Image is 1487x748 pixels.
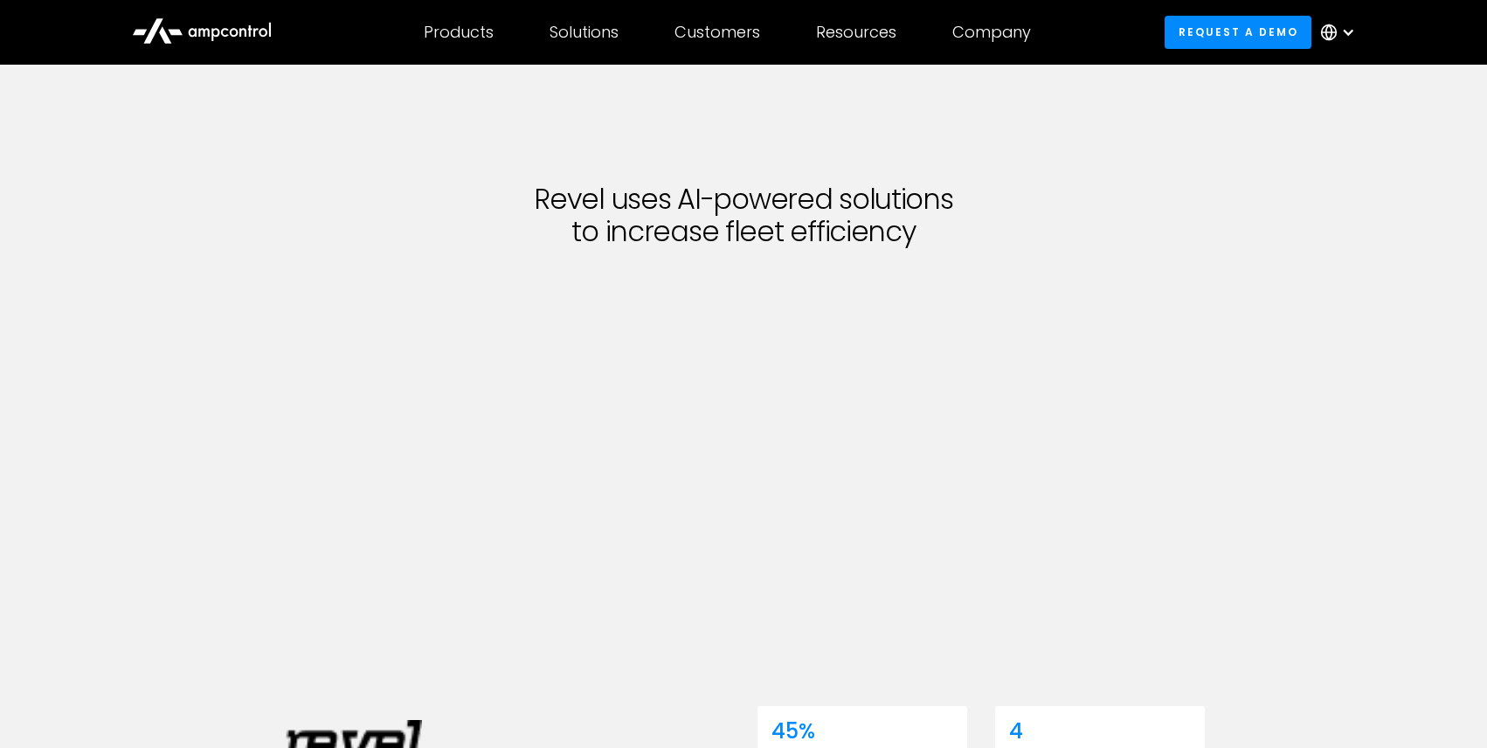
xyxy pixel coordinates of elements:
div: Products [424,23,494,42]
div: Company [952,23,1031,42]
div: Resources [816,23,896,42]
div: Solutions [550,23,619,42]
a: Request a demo [1165,16,1311,48]
iframe: Revel Interview 11.2023 [359,259,1128,664]
div: Customers [674,23,760,42]
div: 45% [771,720,815,743]
div: 4 [1009,720,1023,743]
h1: Revel uses AI-powered solutions to increase fleet efficiency [359,184,1128,248]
